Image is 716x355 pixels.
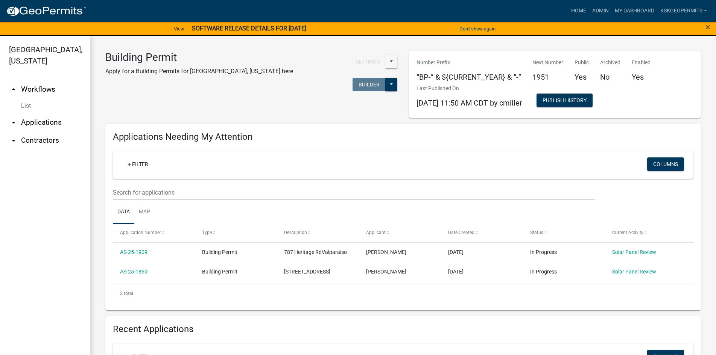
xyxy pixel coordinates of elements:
[537,98,593,104] wm-modal-confirm: Workflow Publish History
[9,118,18,127] i: arrow_drop_down
[612,230,643,235] span: Current Activity
[113,131,693,142] h4: Applications Needing My Attention
[705,23,710,32] button: Close
[9,136,18,145] i: arrow_drop_down
[113,200,134,224] a: Data
[705,22,710,32] span: ×
[530,269,557,275] span: In Progress
[448,230,474,235] span: Date Created
[589,4,612,18] a: Admin
[171,23,187,35] a: View
[359,224,441,242] datatable-header-cell: Applicant
[530,249,557,255] span: In Progress
[113,185,595,200] input: Search for applications
[537,94,593,107] button: Publish History
[202,269,237,275] span: Building Permit
[632,73,651,82] h5: Yes
[448,269,464,275] span: 09/25/2025
[632,59,651,66] p: Enabled
[353,78,386,91] button: Builder
[532,59,563,66] p: Next Number
[456,23,499,35] button: Don't show again
[532,73,563,82] h5: 1951
[612,249,656,255] a: Solar Panel Review
[441,224,523,242] datatable-header-cell: Date Created
[120,230,161,235] span: Application Number
[366,269,406,275] span: Jonathon Stegbauer
[284,269,330,275] span: 2250 Blarney Stone DrValparaiso
[575,59,589,66] p: Public
[350,55,386,68] button: Settings
[417,73,521,82] h5: “BP-” & ${CURRENT_YEAR} & “-”
[448,249,464,255] span: 09/30/2025
[134,200,155,224] a: Map
[192,25,306,32] strong: SOFTWARE RELEASE DETAILS FOR [DATE]
[417,98,522,107] span: [DATE] 11:50 AM CDT by cmiller
[600,73,620,82] h5: No
[523,224,605,242] datatable-header-cell: Status
[605,224,687,242] datatable-header-cell: Current Activity
[575,73,589,82] h5: Yes
[417,59,521,66] p: Number Prefix
[195,224,277,242] datatable-header-cell: Type
[277,224,359,242] datatable-header-cell: Description
[600,59,620,66] p: Archived
[105,51,293,64] h3: Building Permit
[9,85,18,94] i: arrow_drop_up
[113,284,693,303] div: 2 total
[647,157,684,171] button: Columns
[657,4,710,18] a: KSKgeopermits
[113,224,195,242] datatable-header-cell: Application Number
[568,4,589,18] a: Home
[120,249,147,255] a: AS-25-1909
[366,249,406,255] span: Alan Gershkovich
[612,269,656,275] a: Solar Panel Review
[113,324,693,335] h4: Recent Applications
[105,67,293,76] p: Apply for a Building Permits for [GEOGRAPHIC_DATA], [US_STATE] here
[612,4,657,18] a: My Dashboard
[284,230,307,235] span: Description
[530,230,543,235] span: Status
[284,249,347,255] span: 787 Heritage RdValparaiso
[202,230,212,235] span: Type
[417,85,522,92] p: Last Published On
[366,230,386,235] span: Applicant
[122,157,154,171] a: + Filter
[202,249,237,255] span: Building Permit
[120,269,147,275] a: AS-25-1869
